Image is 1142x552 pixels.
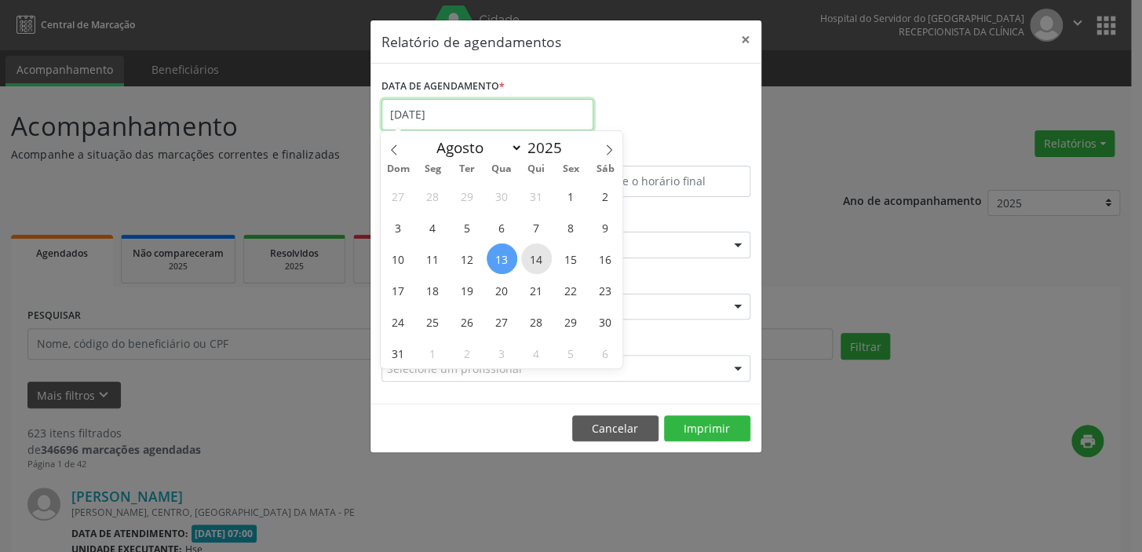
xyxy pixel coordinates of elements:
span: Agosto 2, 2025 [589,181,620,211]
label: ATÉ [570,141,750,166]
span: Setembro 2, 2025 [452,338,483,368]
span: Agosto 27, 2025 [487,306,517,337]
span: Julho 27, 2025 [383,181,414,211]
span: Agosto 15, 2025 [555,243,586,274]
span: Sex [553,164,588,174]
span: Ter [450,164,484,174]
input: Selecione uma data ou intervalo [381,99,593,130]
span: Agosto 26, 2025 [452,306,483,337]
span: Agosto 25, 2025 [418,306,448,337]
span: Agosto 31, 2025 [383,338,414,368]
span: Setembro 6, 2025 [589,338,620,368]
span: Agosto 17, 2025 [383,275,414,305]
button: Cancelar [572,415,659,442]
span: Agosto 28, 2025 [521,306,552,337]
span: Selecione um profissional [387,360,522,377]
span: Agosto 3, 2025 [383,212,414,243]
button: Close [730,20,761,59]
label: DATA DE AGENDAMENTO [381,75,505,99]
span: Agosto 14, 2025 [521,243,552,274]
span: Julho 30, 2025 [487,181,517,211]
span: Agosto 4, 2025 [418,212,448,243]
span: Agosto 22, 2025 [555,275,586,305]
span: Sáb [588,164,622,174]
input: Selecione o horário final [570,166,750,197]
span: Agosto 19, 2025 [452,275,483,305]
span: Dom [381,164,415,174]
span: Agosto 18, 2025 [418,275,448,305]
span: Agosto 7, 2025 [521,212,552,243]
select: Month [429,137,523,159]
span: Agosto 1, 2025 [555,181,586,211]
span: Julho 29, 2025 [452,181,483,211]
span: Agosto 8, 2025 [555,212,586,243]
span: Agosto 10, 2025 [383,243,414,274]
span: Julho 28, 2025 [418,181,448,211]
span: Qua [484,164,519,174]
span: Julho 31, 2025 [521,181,552,211]
h5: Relatório de agendamentos [381,31,561,52]
span: Agosto 9, 2025 [589,212,620,243]
span: Agosto 21, 2025 [521,275,552,305]
span: Agosto 30, 2025 [589,306,620,337]
span: Agosto 5, 2025 [452,212,483,243]
span: Agosto 24, 2025 [383,306,414,337]
span: Agosto 13, 2025 [487,243,517,274]
span: Setembro 4, 2025 [521,338,552,368]
span: Seg [415,164,450,174]
span: Agosto 23, 2025 [589,275,620,305]
span: Qui [519,164,553,174]
span: Agosto 6, 2025 [487,212,517,243]
button: Imprimir [664,415,750,442]
span: Setembro 1, 2025 [418,338,448,368]
span: Agosto 12, 2025 [452,243,483,274]
span: Agosto 11, 2025 [418,243,448,274]
span: Agosto 29, 2025 [555,306,586,337]
span: Agosto 20, 2025 [487,275,517,305]
span: Setembro 5, 2025 [555,338,586,368]
span: Agosto 16, 2025 [589,243,620,274]
span: Setembro 3, 2025 [487,338,517,368]
input: Year [523,137,575,158]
